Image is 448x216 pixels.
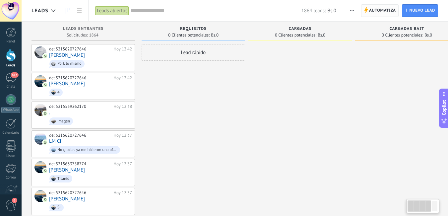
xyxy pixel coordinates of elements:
[1,154,21,158] div: Listas
[361,4,399,17] a: Automatiza
[347,4,357,17] button: Más
[49,167,85,173] a: [PERSON_NAME]
[57,205,61,210] div: Si
[168,33,210,37] span: 0 Clientes potenciales:
[49,190,111,195] div: de: 5215620727646
[62,4,74,17] a: Leads
[63,27,104,31] span: Leads Entrantes
[43,140,47,145] img: com.amocrm.amocrmwa.svg
[409,5,435,17] span: Nuevo lead
[35,27,132,32] div: Leads Entrantes
[180,27,207,31] span: rEQUISITOS
[301,8,326,14] span: 1864 leads:
[113,190,132,195] div: Hoy 12:37
[57,90,60,95] div: 4
[95,6,129,16] div: Leads abiertos
[390,27,424,31] span: CARGADAS BAIT
[43,197,47,202] img: com.amocrm.amocrmwa.svg
[402,4,438,17] a: Nuevo lead
[49,138,61,144] a: LM CI
[67,33,98,37] span: Solicitudes: 1864
[113,161,132,167] div: Hoy 12:37
[252,27,349,32] div: CARGADAS
[57,119,70,124] div: imagen
[424,33,432,37] span: Bs.0
[43,169,47,173] img: com.amocrm.amocrmwa.svg
[43,111,47,116] img: com.amocrm.amocrmwa.svg
[11,72,18,78] span: 813
[49,81,85,87] a: [PERSON_NAME]
[57,177,69,181] div: Titanio
[43,83,47,87] img: com.amocrm.amocrmwa.svg
[49,196,85,202] a: [PERSON_NAME]
[1,176,21,180] div: Correo
[34,75,46,87] div: Navarro
[1,63,21,68] div: Leads
[74,4,85,17] a: Lista
[12,198,17,203] span: 6
[49,46,111,52] div: de: 5215620727646
[34,104,46,116] div: .
[145,27,242,32] div: rEQUISITOS
[369,5,396,17] span: Automatiza
[43,54,47,58] img: com.amocrm.amocrmwa.svg
[441,100,447,115] span: Copilot
[34,46,46,58] div: Valdez
[1,39,21,44] div: Panel
[113,46,132,52] div: Hoy 12:42
[49,110,50,115] a: .
[211,33,219,37] span: Bs.0
[1,85,21,89] div: Chats
[49,52,85,58] a: [PERSON_NAME]
[142,44,245,61] div: Lead rápido
[34,161,46,173] div: Gary
[327,8,336,14] span: Bs.0
[382,33,423,37] span: 0 Clientes potenciales:
[113,75,132,81] div: Hoy 12:42
[49,161,111,167] div: de: 5215633758774
[57,61,82,66] div: Pork lo mismo
[318,33,325,37] span: Bs.0
[1,107,20,113] div: WhatsApp
[57,148,117,152] div: No gracias ya me hicieron una oferta mejor
[49,133,111,138] div: de: 5215620727646
[275,33,316,37] span: 0 Clientes potenciales:
[34,133,46,145] div: LM CI
[49,104,111,109] div: de: 5215539262170
[289,27,312,31] span: CARGADAS
[113,104,132,109] div: Hoy 12:38
[113,133,132,138] div: Hoy 12:37
[32,8,48,14] span: Leads
[49,75,111,81] div: de: 5215620727646
[34,190,46,202] div: Roberto Carlos
[1,131,21,135] div: Calendario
